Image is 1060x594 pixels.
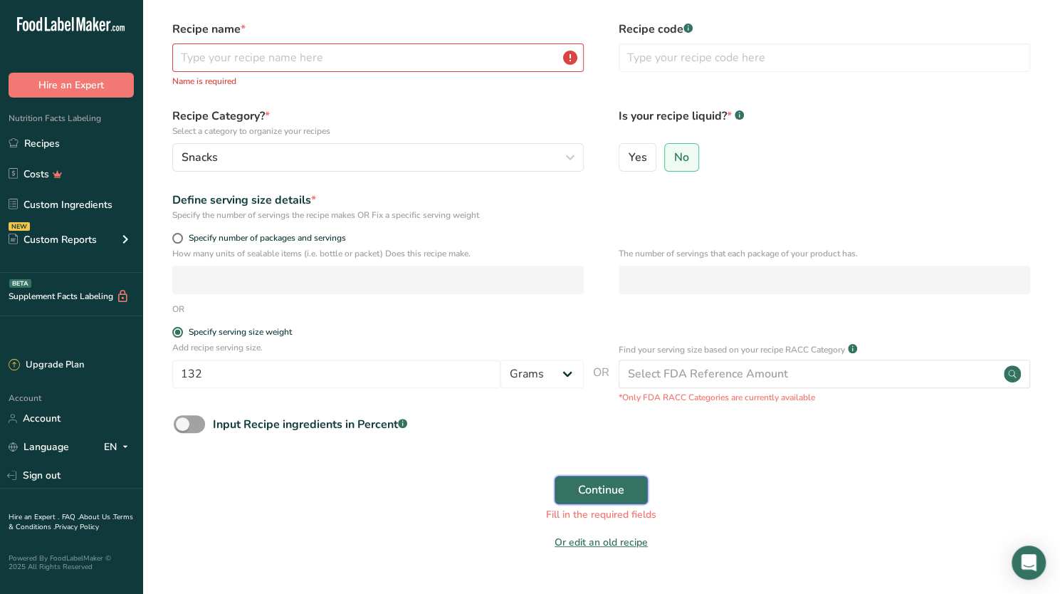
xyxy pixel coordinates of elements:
[172,247,584,260] p: How many units of sealable items (i.e. bottle or packet) Does this recipe make.
[189,327,292,338] div: Specify serving size weight
[9,512,133,532] a: Terms & Conditions .
[213,416,407,433] div: Input Recipe ingredients in Percent
[555,476,648,504] button: Continue
[593,364,609,404] span: OR
[172,108,584,137] label: Recipe Category?
[183,233,346,244] span: Specify number of packages and servings
[619,343,845,356] p: Find your serving size based on your recipe RACC Category
[172,125,584,137] p: Select a category to organize your recipes
[182,149,218,166] span: Snacks
[172,209,584,222] div: Specify the number of servings the recipe makes OR Fix a specific serving weight
[674,150,689,165] span: No
[172,303,184,316] div: OR
[628,150,646,165] span: Yes
[174,507,1029,522] div: Fill in the required fields
[619,43,1030,72] input: Type your recipe code here
[172,360,500,388] input: Type your serving size here
[578,481,624,499] span: Continue
[628,365,788,382] div: Select FDA Reference Amount
[619,247,1030,260] p: The number of servings that each package of your product has.
[1012,546,1046,580] div: Open Intercom Messenger
[9,73,134,98] button: Hire an Expert
[172,21,584,38] label: Recipe name
[104,439,134,456] div: EN
[9,554,134,571] div: Powered By FoodLabelMaker © 2025 All Rights Reserved
[172,192,584,209] div: Define serving size details
[79,512,113,522] a: About Us .
[55,522,99,532] a: Privacy Policy
[9,279,31,288] div: BETA
[172,75,584,88] p: Name is required
[619,21,1030,38] label: Recipe code
[172,43,584,72] input: Type your recipe name here
[9,232,97,247] div: Custom Reports
[9,434,69,459] a: Language
[619,391,1030,404] p: *Only FDA RACC Categories are currently available
[9,358,84,372] div: Upgrade Plan
[172,143,584,172] button: Snacks
[62,512,79,522] a: FAQ .
[9,222,30,231] div: NEW
[555,536,648,549] a: Or edit an old recipe
[619,108,1030,137] label: Is your recipe liquid?
[9,512,59,522] a: Hire an Expert .
[172,341,584,354] p: Add recipe serving size.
